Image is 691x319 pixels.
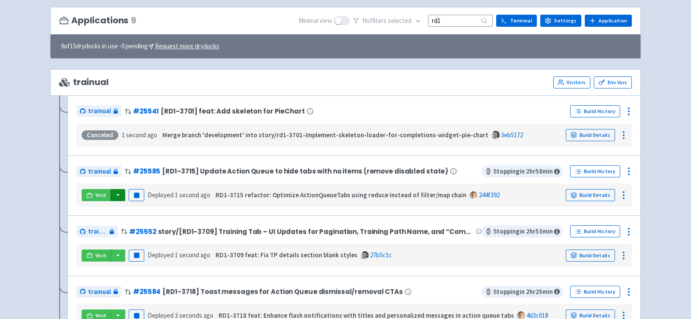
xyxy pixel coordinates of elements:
span: story/[RD1-3709] Training Tab – UI Updates for Pagination, Training Path Name, and “Complete in O... [158,228,474,235]
h3: Applications [59,16,136,25]
time: 1 second ago [122,131,157,139]
a: Terminal [496,15,537,27]
span: selected [388,16,412,25]
span: Stopping in 2 hr 53 min [482,225,563,237]
strong: Merge branch 'development' into story/rd1-3701-Implement-skeleton-loader-for-completions-widget-p... [162,131,488,139]
a: #25541 [133,107,159,116]
a: Build History [570,165,620,177]
u: Request more drydocks [155,42,219,50]
span: Minimal view [298,16,332,26]
button: Pause [129,250,144,262]
a: 27b5c1c [370,251,392,259]
a: Env Vars [594,76,632,88]
a: #25552 [129,227,156,236]
a: Visitors [553,76,590,88]
span: trainual [88,227,107,237]
a: 244f392 [479,191,500,199]
span: Deployed [148,191,210,199]
span: trainual [88,287,111,297]
span: [RD1-3701] feat: Add skeleton for PieChart [161,107,304,115]
span: Visit [95,252,107,259]
a: trainual [76,286,121,298]
span: trainual [59,77,109,87]
time: 1 second ago [175,191,210,199]
a: Settings [540,15,581,27]
a: Build Details [566,250,615,262]
span: Visit [95,312,107,319]
strong: RD1-3709 feat: Fix TP details section blank styles [216,251,358,259]
a: #25585 [133,167,160,176]
a: Application [585,15,632,27]
span: [RD1-3715] Update Action Queue to hide tabs with no items (remove disabled state) [162,167,448,175]
span: Deployed [148,251,210,259]
a: trainual [76,105,121,117]
a: 3eb5172 [501,131,523,139]
span: [RD1-3718] Toast messages for Action Queue dismissal/removal CTAs [162,288,403,295]
a: #25584 [133,287,161,296]
span: Stopping in 2 hr 58 min [482,165,563,177]
span: 9 [131,16,136,25]
a: trainual [76,166,121,177]
div: Canceled [82,130,118,140]
a: Build History [570,286,620,298]
a: Build History [570,105,620,117]
span: Stopping in 2 hr 25 min [482,286,563,298]
a: Visit [82,250,111,262]
input: Search... [428,15,493,26]
a: Visit [82,189,111,201]
span: trainual [88,106,111,116]
a: Build History [570,225,620,237]
a: trainual [76,226,117,237]
a: Build Details [566,129,615,141]
a: Build Details [566,189,615,201]
span: trainual [88,167,111,177]
span: No filter s [362,16,412,26]
button: Pause [129,189,144,201]
span: 9 of 15 drydocks in use - 0 pending [61,41,219,51]
time: 1 second ago [175,251,210,259]
span: Visit [95,192,107,199]
strong: RD1-3715 refactor: Optimize ActionQueueTabs using reduce instead of filter/map chain [216,191,466,199]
